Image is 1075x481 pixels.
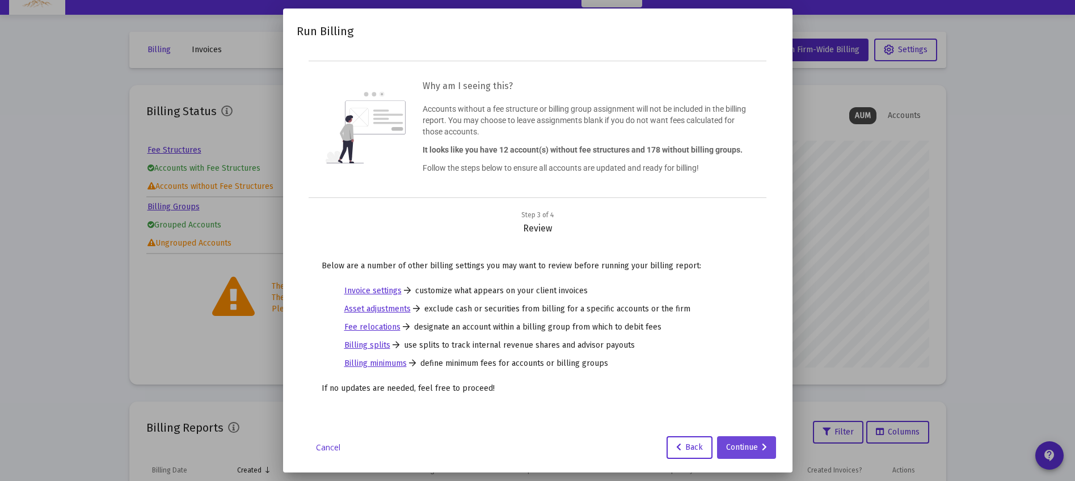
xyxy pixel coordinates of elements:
a: Asset adjustments [344,303,411,315]
a: Invoice settings [344,285,402,297]
button: Back [667,436,713,459]
a: Billing splits [344,340,390,351]
p: Follow the steps below to ensure all accounts are updated and ready for billing! [423,162,749,174]
li: exclude cash or securities from billing for a specific accounts or the firm [344,303,731,315]
p: Accounts without a fee structure or billing group assignment will not be included in the billing ... [423,103,749,137]
li: designate an account within a billing group from which to debit fees [344,322,731,333]
p: If no updates are needed, feel free to proceed! [322,383,754,394]
div: Review [310,209,765,234]
button: Continue [717,436,776,459]
p: It looks like you have 12 account(s) without fee structures and 178 without billing groups. [423,144,749,155]
li: customize what appears on your client invoices [344,285,731,297]
p: Below are a number of other billing settings you may want to review before running your billing r... [322,260,754,272]
h2: Run Billing [297,22,353,40]
div: Continue [726,436,767,459]
li: define minimum fees for accounts or billing groups [344,358,731,369]
img: question [326,92,406,163]
div: Step 3 of 4 [521,209,554,221]
span: Back [676,442,703,452]
h3: Why am I seeing this? [423,78,749,94]
a: Cancel [300,442,357,453]
a: Billing minimums [344,358,407,369]
li: use splits to track internal revenue shares and advisor payouts [344,340,731,351]
a: Fee relocations [344,322,401,333]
